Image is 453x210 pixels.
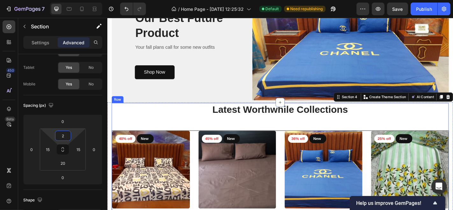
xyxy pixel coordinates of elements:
[228,131,238,137] p: New
[9,129,31,138] pre: 40% off
[56,173,69,182] input: 0
[356,199,439,207] button: Show survey - Help us improve GemPages!
[266,6,279,12] span: Default
[23,65,34,70] div: Tablet
[356,200,431,206] span: Help us improve GemPages!
[120,3,146,15] div: Undo/Redo
[334,84,363,91] button: AI Content
[411,3,437,15] button: Publish
[30,53,74,68] button: Shop Now
[42,5,45,13] p: 7
[431,179,447,194] div: Open Intercom Messenger
[40,56,64,64] div: Shop Now
[57,131,69,141] input: 2
[66,81,72,87] span: Yes
[56,117,69,126] input: 0
[392,6,403,12] span: Save
[74,145,83,154] input: 15px
[23,196,44,205] div: Shape
[181,6,244,12] span: Home Page - [DATE] 12:25:32
[178,6,180,12] span: /
[27,145,36,154] input: 0
[133,131,142,137] p: New
[104,129,127,138] pre: 45% off
[5,94,377,109] h2: Latest Worthwhile Collections
[66,65,72,70] span: Yes
[32,39,49,46] p: Settings
[295,129,318,138] pre: 25% off
[89,81,94,87] span: No
[31,29,160,37] p: Your fall plans call for some new outfits
[5,117,15,122] div: Beta
[387,3,408,15] button: Save
[57,158,69,168] input: 20px
[31,23,83,30] p: Section
[23,101,55,110] div: Spacing (px)
[323,131,333,137] p: New
[23,81,35,87] div: Mobile
[290,85,330,91] p: Create Theme Section
[6,88,17,93] div: Row
[258,85,278,91] div: Section 4
[3,3,47,15] button: 7
[6,68,15,73] div: 450
[37,131,47,137] p: New
[43,145,53,154] input: 15px
[416,6,432,12] div: Publish
[63,39,84,46] p: Advanced
[200,129,222,138] pre: 36% off
[107,18,453,210] iframe: Design area
[89,145,99,154] input: 0
[291,6,323,12] span: Need republishing
[89,65,94,70] span: No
